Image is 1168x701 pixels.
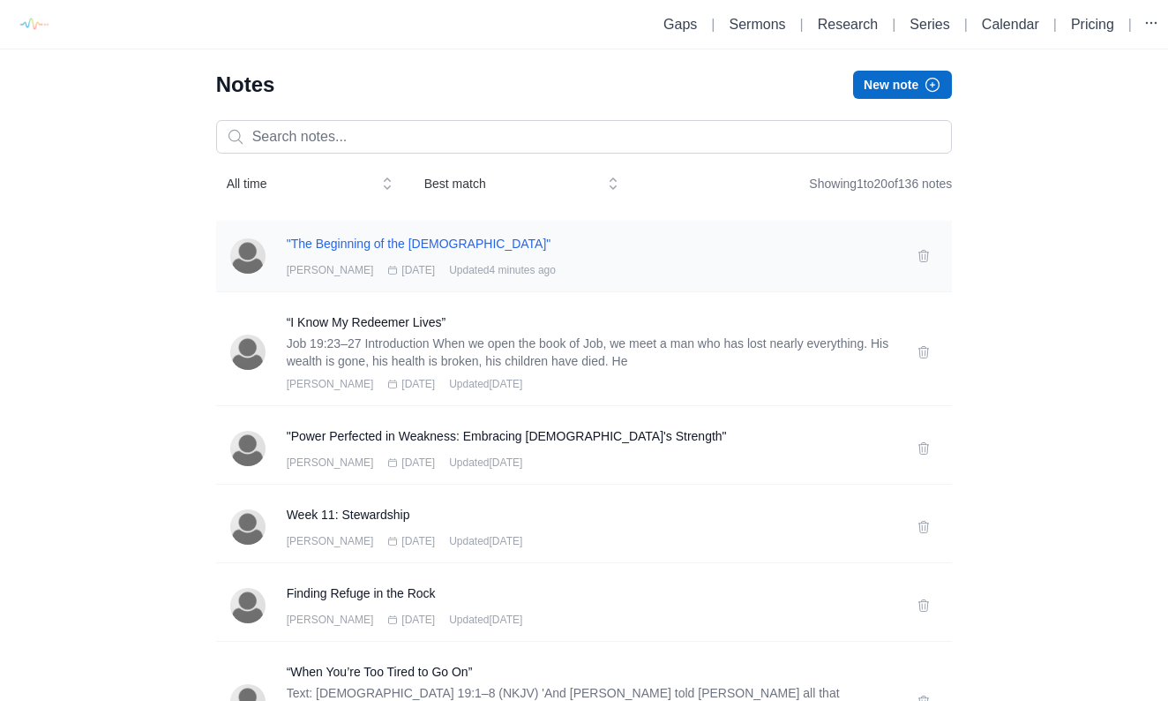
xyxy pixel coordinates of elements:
[287,506,896,524] a: Week 11: Stewardship
[401,613,435,627] span: [DATE]
[424,175,594,192] span: Best match
[401,456,435,470] span: [DATE]
[449,613,522,627] span: Updated [DATE]
[401,263,435,277] span: [DATE]
[704,14,722,35] li: |
[287,534,374,548] span: [PERSON_NAME]
[287,377,374,391] span: [PERSON_NAME]
[230,431,266,466] img: Fernando Rocha
[287,335,896,370] p: Job 19:23–27 Introduction When we open the book of Job, we meet a man who has lost nearly everyth...
[287,584,896,602] a: Finding Refuge in the Rock
[230,588,266,623] img: Fernando Rocha
[957,14,975,35] li: |
[287,427,896,445] a: "Power Perfected in Weakness: Embracing [DEMOGRAPHIC_DATA]'s Strength"
[230,335,266,370] img: Fernando Rocha
[414,168,629,200] button: Best match
[230,238,266,274] img: Fernando Rocha
[910,17,949,32] a: Series
[885,14,902,35] li: |
[853,71,952,99] button: New note
[230,509,266,545] img: Fernando Rocha
[793,14,811,35] li: |
[287,613,374,627] span: [PERSON_NAME]
[287,313,896,331] a: “I Know My Redeemer Lives”
[449,456,522,470] span: Updated [DATE]
[287,663,896,681] a: “When You’re Too Tired to Go On”
[730,17,786,32] a: Sermons
[818,17,878,32] a: Research
[809,168,952,200] div: Showing 1 to 20 of 136 notes
[449,534,522,548] span: Updated [DATE]
[401,534,435,548] span: [DATE]
[449,377,522,391] span: Updated [DATE]
[227,175,368,192] span: All time
[216,71,275,99] h1: Notes
[287,263,374,277] span: [PERSON_NAME]
[1121,14,1139,35] li: |
[1071,17,1114,32] a: Pricing
[982,17,1039,32] a: Calendar
[663,17,697,32] a: Gaps
[287,456,374,470] span: [PERSON_NAME]
[13,4,53,44] img: logo
[216,168,403,200] button: All time
[401,377,435,391] span: [DATE]
[287,235,896,253] a: "The Beginning of the [DEMOGRAPHIC_DATA]"
[449,263,556,277] span: Updated 4 minutes ago
[216,120,953,154] input: Search notes...
[1046,14,1064,35] li: |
